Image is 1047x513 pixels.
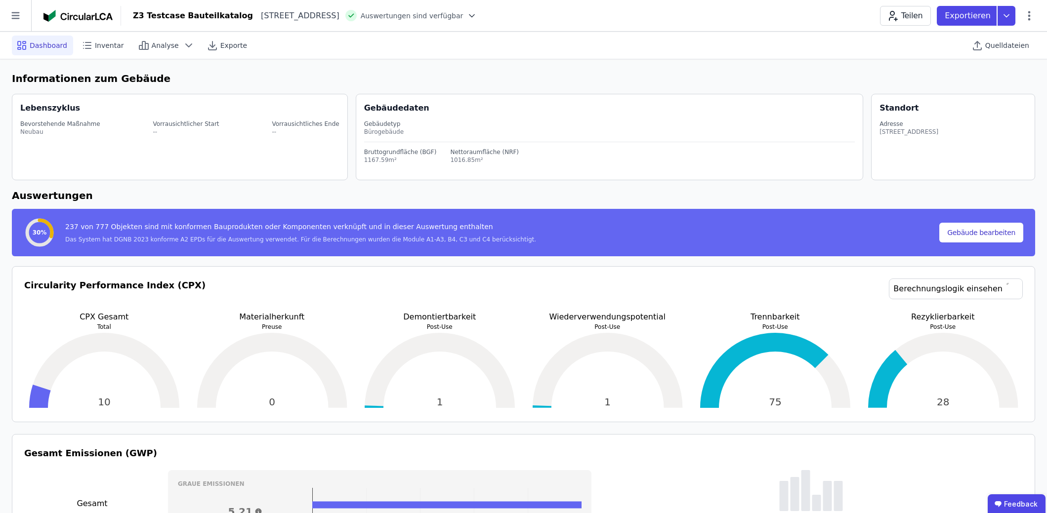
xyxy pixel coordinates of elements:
h3: Gesamt [24,498,160,510]
span: Quelldateien [985,40,1029,50]
div: Gebäudetyp [364,120,855,128]
a: Berechnungslogik einsehen [889,278,1023,299]
span: Dashboard [30,40,67,50]
p: Demontiertbarkeit [360,311,520,323]
h6: Auswertungen [12,188,1035,203]
div: [STREET_ADDRESS] [879,128,938,136]
div: -- [153,128,219,136]
div: Neubau [20,128,100,136]
h3: Circularity Performance Index (CPX) [24,278,206,311]
span: 30% [33,229,47,237]
p: Rezyklierbarkeit [863,311,1023,323]
span: Inventar [95,40,124,50]
img: Concular [43,10,113,22]
h3: Gesamt Emissionen (GWP) [24,446,1023,460]
img: empty-state [779,470,843,511]
p: Materialherkunft [192,311,352,323]
p: Total [24,323,184,331]
div: Das System hat DGNB 2023 konforme A2 EPDs für die Auswertung verwendet. Für die Berechnungen wurd... [65,236,536,243]
div: Vorrausichtliches Ende [272,120,339,128]
p: Trennbarkeit [695,311,855,323]
button: Gebäude bearbeiten [939,223,1023,242]
div: Lebenszyklus [20,102,80,114]
p: CPX Gesamt [24,311,184,323]
div: Z3 Testcase Bauteilkatalog [133,10,253,22]
div: Bruttogrundfläche (BGF) [364,148,437,156]
div: 1016.85m² [450,156,519,164]
h3: Graue Emissionen [178,480,582,488]
span: Auswertungen sind verfügbar [361,11,463,21]
span: Analyse [152,40,179,50]
p: Post-Use [863,323,1023,331]
p: Preuse [192,323,352,331]
p: Post-Use [360,323,520,331]
button: Teilen [880,6,931,26]
div: 1167.59m² [364,156,437,164]
div: [STREET_ADDRESS] [253,10,339,22]
div: 237 von 777 Objekten sind mit konformen Bauprodukten oder Komponenten verknüpft und in dieser Aus... [65,222,536,236]
div: Gebäudedaten [364,102,863,114]
p: Exportieren [945,10,993,22]
div: Nettoraumfläche (NRF) [450,148,519,156]
p: Post-Use [528,323,688,331]
div: Vorrausichtlicher Start [153,120,219,128]
div: -- [272,128,339,136]
div: Standort [879,102,919,114]
p: Post-Use [695,323,855,331]
div: Bürogebäude [364,128,855,136]
p: Wiederverwendungspotential [528,311,688,323]
div: Adresse [879,120,938,128]
div: Bevorstehende Maßnahme [20,120,100,128]
span: Exporte [220,40,247,50]
h6: Informationen zum Gebäude [12,71,1035,86]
